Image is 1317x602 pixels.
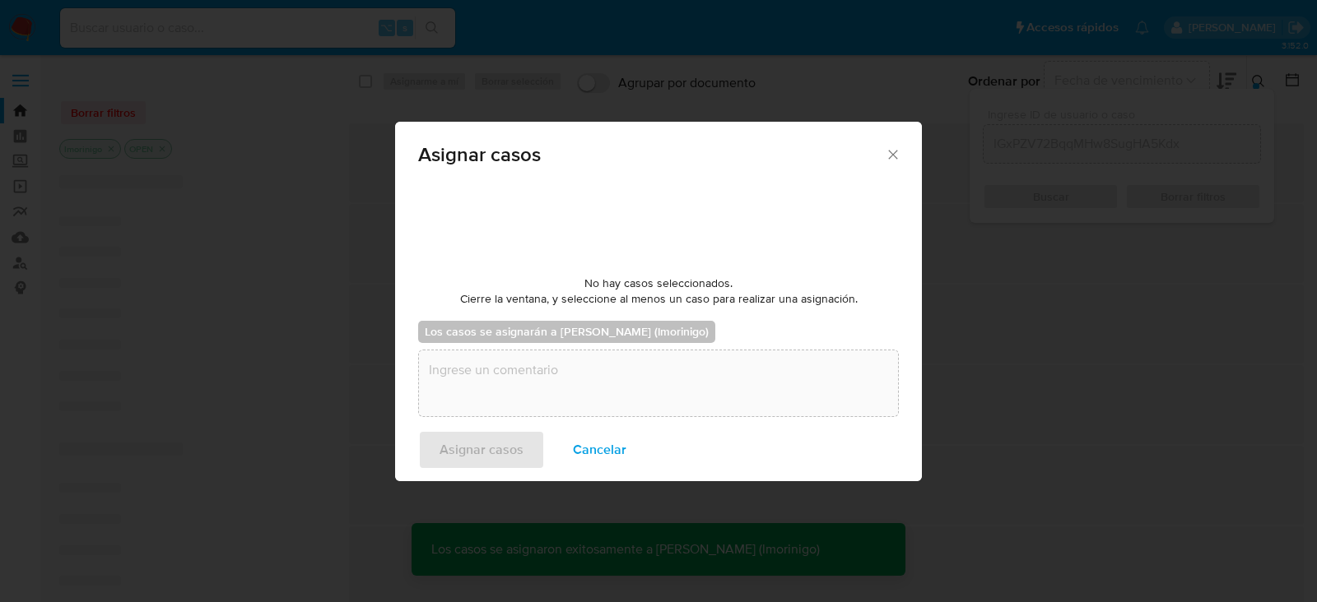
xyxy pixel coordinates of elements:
span: Asignar casos [418,145,885,164]
span: Cierre la ventana, y seleccione al menos un caso para realizar una asignación. [460,291,858,308]
span: Cancelar [573,432,626,468]
button: Cerrar ventana [885,146,900,161]
span: No hay casos seleccionados. [584,276,733,292]
button: Cancelar [551,430,648,470]
b: Los casos se asignarán a [PERSON_NAME] (lmorinigo) [425,323,709,340]
div: assign-modal [395,122,922,481]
